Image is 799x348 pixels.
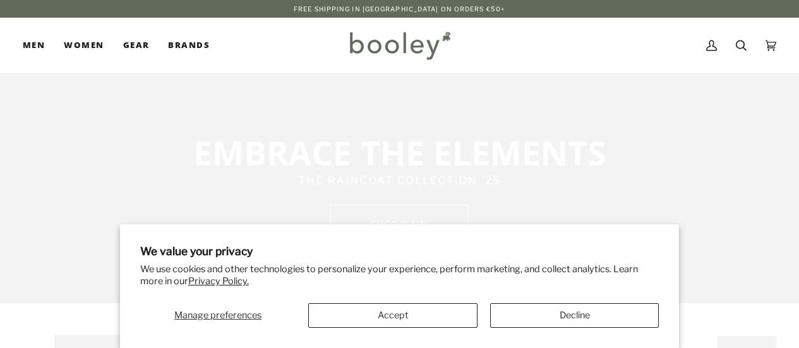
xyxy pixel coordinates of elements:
[114,18,159,73] a: Gear
[140,303,296,328] button: Manage preferences
[140,244,659,258] h2: We value your privacy
[490,303,659,328] button: Decline
[294,4,505,14] p: Free Shipping in [GEOGRAPHIC_DATA] on Orders €50+
[140,263,659,287] p: We use cookies and other technologies to personalize your experience, perform marketing, and coll...
[54,18,113,73] a: Women
[170,173,629,189] p: THE RAINCOAT COLLECTION '25
[170,131,629,173] p: EMBRACE THE ELEMENTS
[174,309,261,321] span: Manage preferences
[330,205,469,245] a: SHOP rain
[23,18,54,73] a: Men
[23,39,45,52] span: Men
[168,39,210,52] span: Brands
[188,275,249,287] a: Privacy Policy.
[308,303,477,328] button: Accept
[344,27,455,64] img: Booley
[64,39,104,52] span: Women
[123,39,150,52] span: Gear
[159,18,219,73] a: Brands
